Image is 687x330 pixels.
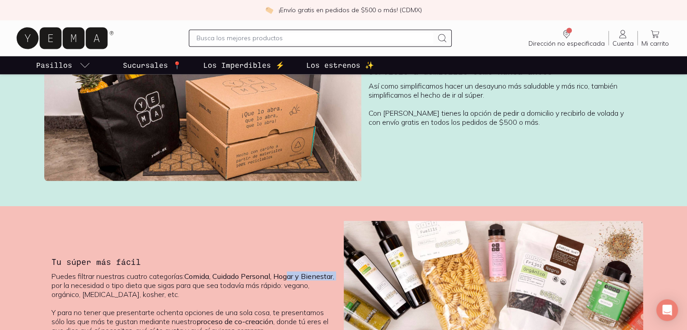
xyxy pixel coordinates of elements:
a: Los estrenos ✨ [304,56,376,74]
a: Los Imperdibles ⚡️ [201,56,286,74]
span: Cuenta [612,39,634,47]
p: Sucursales 📍 [123,60,182,71]
a: Mi carrito [638,28,673,47]
a: Sucursales 📍 [121,56,183,74]
p: Los estrenos ✨ [306,60,374,71]
p: Pasillos [36,60,72,71]
b: Comida, Cuidado Personal, Hogar y Bienestar [184,271,333,280]
p: ¡Envío gratis en pedidos de $500 o más! (CDMX) [279,5,422,14]
span: Mi carrito [641,39,669,47]
a: pasillo-todos-link [34,56,92,74]
a: Dirección no especificada [525,28,608,47]
p: Los Imperdibles ⚡️ [203,60,285,71]
b: proceso de co-creación [196,316,273,325]
img: Servicio a domicilio como nunca antes [44,22,362,181]
div: Open Intercom Messenger [656,299,678,321]
span: Dirección no especificada [528,39,605,47]
p: Así como simplificamos hacer un desayuno más saludable y más rico, también simplificamos el hecho... [369,81,636,127]
input: Busca los mejores productos [196,33,434,43]
img: check [265,6,273,14]
h3: Tu súper más fácil [51,255,141,267]
a: Cuenta [609,28,637,47]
